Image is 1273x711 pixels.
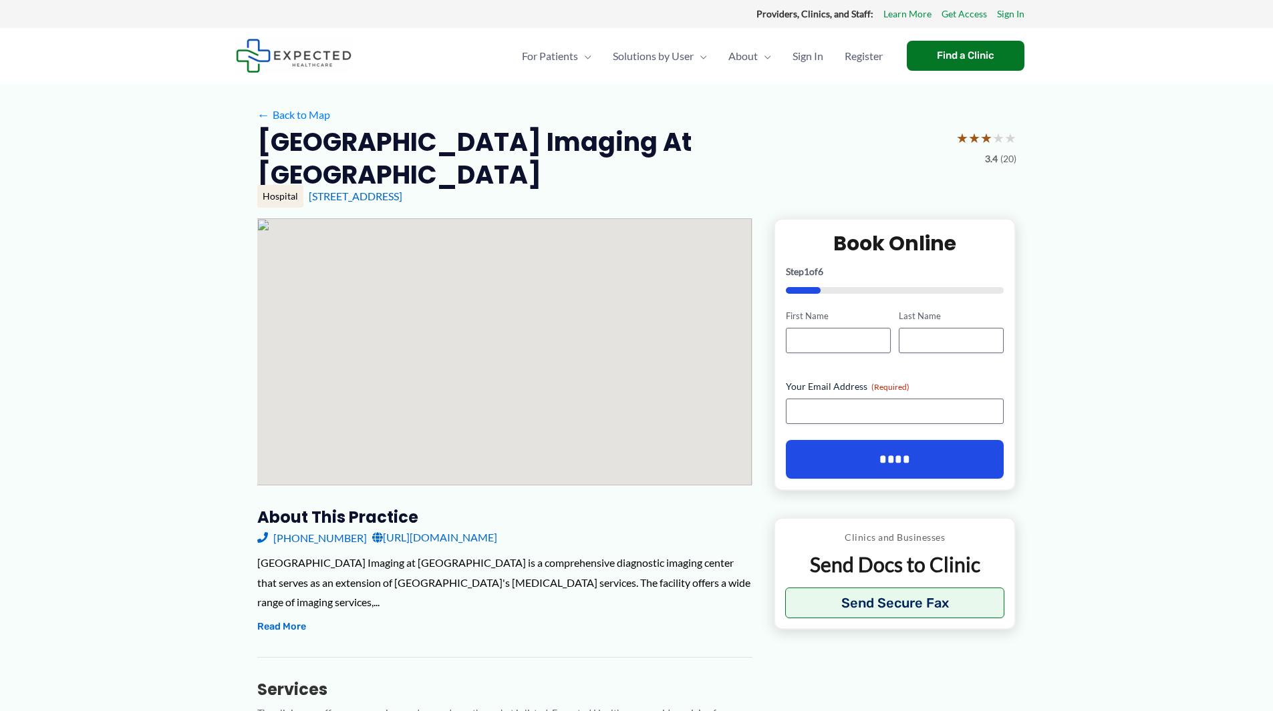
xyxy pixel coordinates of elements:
[785,529,1005,546] p: Clinics and Businesses
[786,310,891,322] label: First Name
[257,553,752,612] div: [GEOGRAPHIC_DATA] Imaging at [GEOGRAPHIC_DATA] is a comprehensive diagnostic imaging center that ...
[845,33,883,79] span: Register
[786,230,1004,256] h2: Book Online
[602,33,718,79] a: Solutions by UserMenu Toggle
[756,8,873,19] strong: Providers, Clinics, and Staff:
[578,33,591,79] span: Menu Toggle
[257,105,330,125] a: ←Back to Map
[804,266,809,277] span: 1
[871,382,909,392] span: (Required)
[980,126,992,150] span: ★
[1004,126,1016,150] span: ★
[786,380,1004,393] label: Your Email Address
[511,33,602,79] a: For PatientsMenu Toggle
[997,5,1024,23] a: Sign In
[718,33,782,79] a: AboutMenu Toggle
[522,33,578,79] span: For Patients
[992,126,1004,150] span: ★
[907,41,1024,71] a: Find a Clinic
[785,587,1005,618] button: Send Secure Fax
[834,33,893,79] a: Register
[899,310,1004,322] label: Last Name
[818,266,823,277] span: 6
[257,108,270,121] span: ←
[793,33,823,79] span: Sign In
[257,619,306,635] button: Read More
[257,527,367,547] a: [PHONE_NUMBER]
[985,150,998,168] span: 3.4
[257,126,946,192] h2: [GEOGRAPHIC_DATA] Imaging at [GEOGRAPHIC_DATA]
[257,185,303,208] div: Hospital
[758,33,771,79] span: Menu Toggle
[956,126,968,150] span: ★
[968,126,980,150] span: ★
[309,190,402,202] a: [STREET_ADDRESS]
[782,33,834,79] a: Sign In
[728,33,758,79] span: About
[942,5,987,23] a: Get Access
[786,267,1004,276] p: Step of
[372,527,497,547] a: [URL][DOMAIN_NAME]
[1000,150,1016,168] span: (20)
[883,5,932,23] a: Learn More
[613,33,694,79] span: Solutions by User
[785,551,1005,577] p: Send Docs to Clinic
[694,33,707,79] span: Menu Toggle
[257,679,752,700] h3: Services
[236,39,351,73] img: Expected Healthcare Logo - side, dark font, small
[257,507,752,527] h3: About this practice
[511,33,893,79] nav: Primary Site Navigation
